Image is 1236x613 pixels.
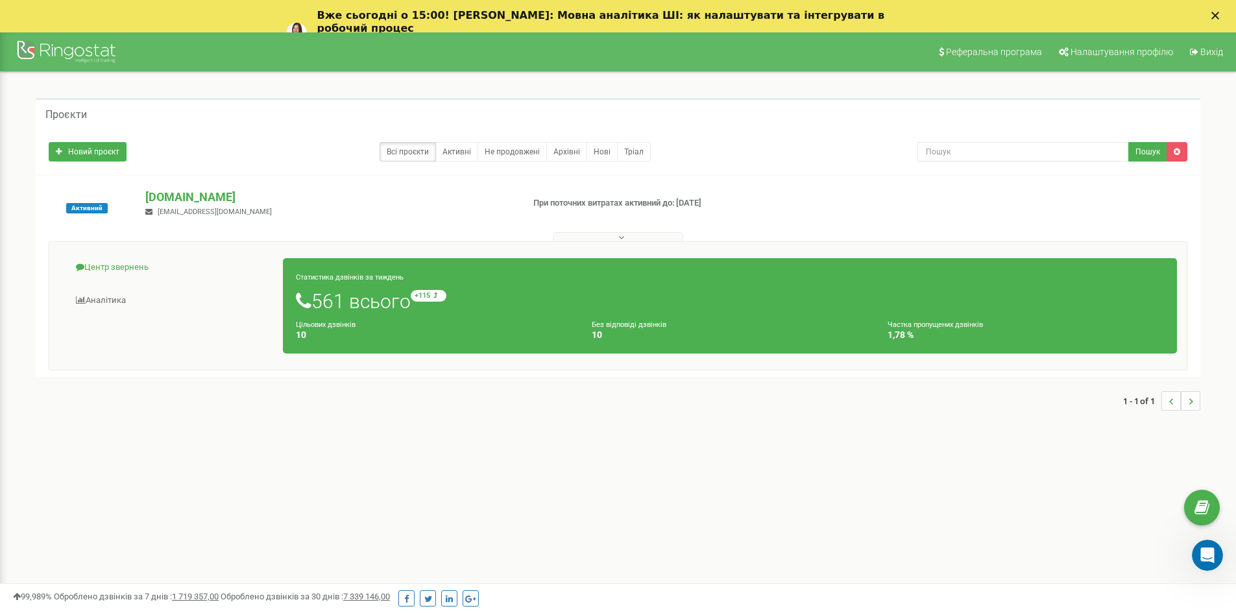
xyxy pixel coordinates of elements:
[888,320,983,329] small: Частка пропущених дзвінків
[296,273,404,282] small: Статистика дзвінків за тиждень
[296,330,572,340] h4: 10
[172,592,219,601] u: 1 719 357,00
[1123,391,1161,411] span: 1 - 1 of 1
[592,320,666,329] small: Без відповіді дзвінків
[1128,142,1167,162] button: Пошук
[221,592,390,601] span: Оброблено дзвінків за 30 днів :
[1181,32,1230,71] a: Вихід
[617,142,651,162] a: Тріал
[296,290,1164,312] h1: 561 всього
[45,109,87,121] h5: Проєкти
[946,47,1042,57] span: Реферальна програма
[343,592,390,601] u: 7 339 146,00
[533,197,803,210] p: При поточних витратах активний до: [DATE]
[478,142,547,162] a: Не продовжені
[286,23,307,43] img: Profile image for Yuliia
[1071,47,1173,57] span: Налаштування профілю
[1211,12,1224,19] div: Закрити
[1200,47,1223,57] span: Вихід
[1050,32,1180,71] a: Налаштування профілю
[1192,540,1223,571] iframe: Intercom live chat
[592,330,868,340] h4: 10
[317,9,885,34] b: Вже сьогодні о 15:00! [PERSON_NAME]: Мовна аналітика ШІ: як налаштувати та інтегрувати в робочий ...
[930,32,1048,71] a: Реферальна програма
[158,208,272,216] span: [EMAIL_ADDRESS][DOMAIN_NAME]
[888,330,1164,340] h4: 1,78 %
[296,320,356,329] small: Цільових дзвінків
[49,142,127,162] a: Новий проєкт
[66,203,108,213] span: Активний
[59,285,284,317] a: Аналiтика
[587,142,618,162] a: Нові
[546,142,587,162] a: Архівні
[435,142,478,162] a: Активні
[59,252,284,283] a: Центр звернень
[917,142,1129,162] input: Пошук
[1123,378,1200,424] nav: ...
[54,592,219,601] span: Оброблено дзвінків за 7 днів :
[145,189,512,206] p: [DOMAIN_NAME]
[411,290,446,302] small: +115
[13,592,52,601] span: 99,989%
[380,142,436,162] a: Всі проєкти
